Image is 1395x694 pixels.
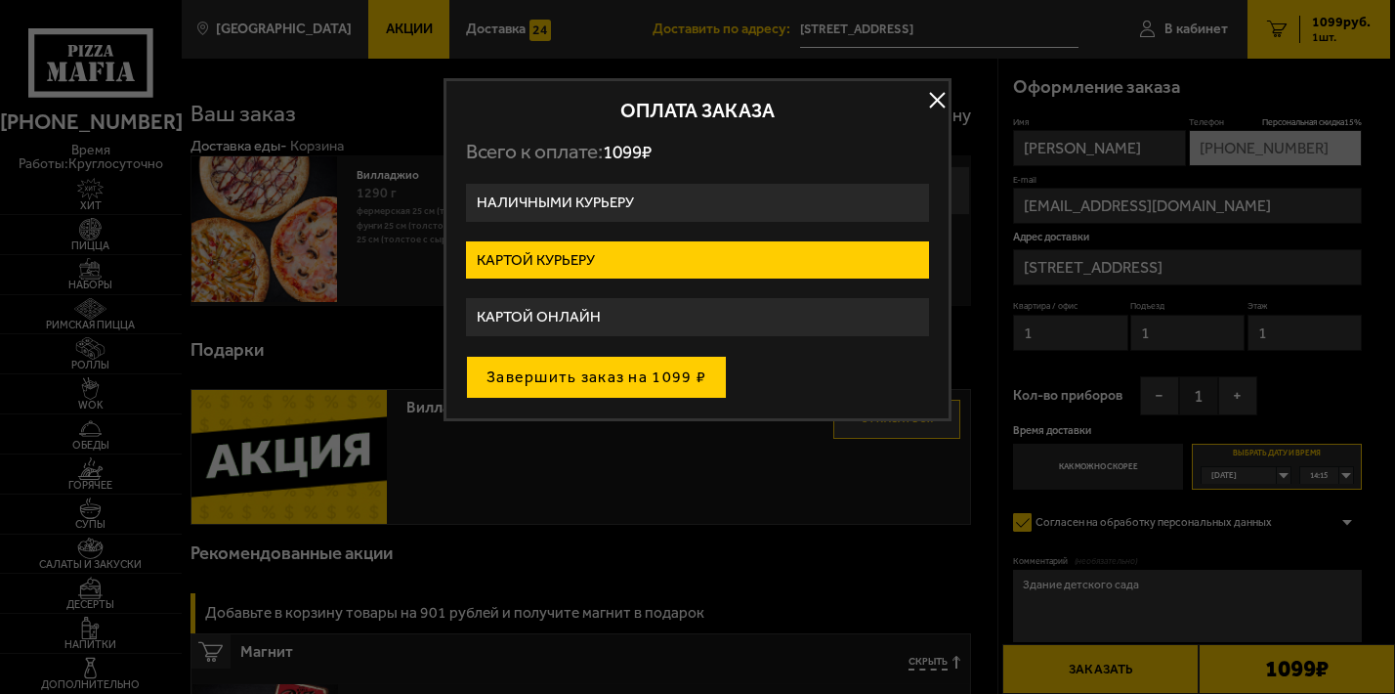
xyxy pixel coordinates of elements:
[466,101,929,120] h2: Оплата заказа
[466,140,929,164] p: Всего к оплате:
[466,184,929,222] label: Наличными курьеру
[603,141,652,163] span: 1099 ₽
[466,241,929,280] label: Картой курьеру
[466,298,929,336] label: Картой онлайн
[466,356,727,399] button: Завершить заказ на 1099 ₽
